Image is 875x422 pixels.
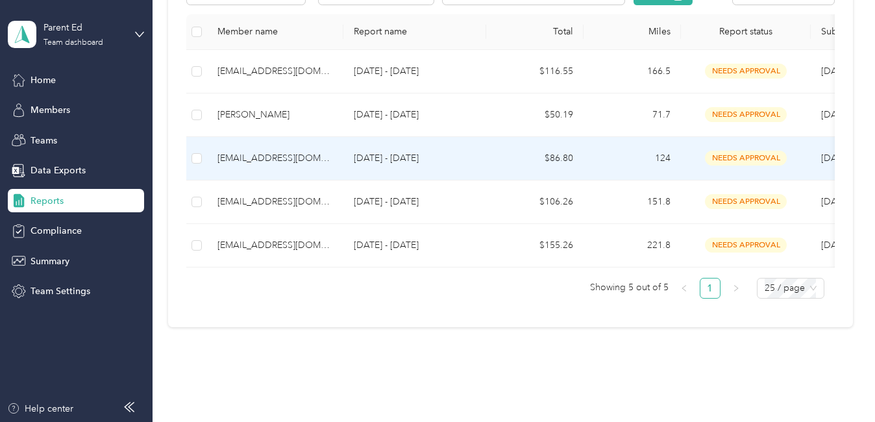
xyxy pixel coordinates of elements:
[354,64,476,79] p: [DATE] - [DATE]
[217,64,333,79] div: [EMAIL_ADDRESS][DOMAIN_NAME]
[217,151,333,166] div: [EMAIL_ADDRESS][DOMAIN_NAME]
[726,278,746,299] button: right
[217,195,333,209] div: [EMAIL_ADDRESS][DOMAIN_NAME]
[705,238,787,253] span: needs approval
[757,278,824,299] div: Page Size
[700,278,721,299] li: 1
[343,14,486,50] th: Report name
[217,238,333,253] div: [EMAIL_ADDRESS][DOMAIN_NAME]
[43,39,103,47] div: Team dashboard
[732,284,740,292] span: right
[31,164,86,177] span: Data Exports
[207,14,343,50] th: Member name
[31,134,57,147] span: Teams
[354,108,476,122] p: [DATE] - [DATE]
[31,103,70,117] span: Members
[674,278,695,299] button: left
[354,238,476,253] p: [DATE] - [DATE]
[584,180,681,224] td: 151.8
[584,137,681,180] td: 124
[821,66,850,77] span: [DATE]
[594,26,671,37] div: Miles
[31,254,69,268] span: Summary
[31,284,90,298] span: Team Settings
[486,93,584,137] td: $50.19
[821,240,850,251] span: [DATE]
[590,278,669,297] span: Showing 5 out of 5
[584,93,681,137] td: 71.7
[7,402,73,416] button: Help center
[584,224,681,267] td: 221.8
[584,50,681,93] td: 166.5
[486,50,584,93] td: $116.55
[217,26,333,37] div: Member name
[821,196,850,207] span: [DATE]
[765,279,817,298] span: 25 / page
[821,109,850,120] span: [DATE]
[821,153,850,164] span: [DATE]
[31,194,64,208] span: Reports
[705,194,787,209] span: needs approval
[680,284,688,292] span: left
[43,21,125,34] div: Parent Ed
[217,108,333,122] div: [PERSON_NAME]
[354,151,476,166] p: [DATE] - [DATE]
[674,278,695,299] li: Previous Page
[700,279,720,298] a: 1
[705,107,787,122] span: needs approval
[486,137,584,180] td: $86.80
[497,26,573,37] div: Total
[486,180,584,224] td: $106.26
[691,26,800,37] span: Report status
[486,224,584,267] td: $155.26
[726,278,746,299] li: Next Page
[31,224,82,238] span: Compliance
[705,64,787,79] span: needs approval
[705,151,787,166] span: needs approval
[802,349,875,422] iframe: Everlance-gr Chat Button Frame
[31,73,56,87] span: Home
[354,195,476,209] p: [DATE] - [DATE]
